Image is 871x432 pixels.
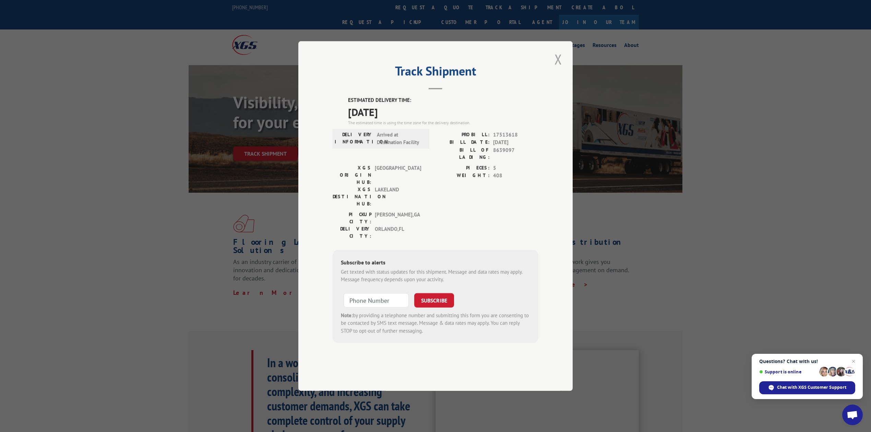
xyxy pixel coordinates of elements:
[435,139,490,146] label: BILL DATE:
[493,172,538,180] span: 408
[341,258,530,268] div: Subscribe to alerts
[335,131,373,146] label: DELIVERY INFORMATION:
[375,225,421,240] span: ORLANDO , FL
[377,131,423,146] span: Arrived at Destination Facility
[375,164,421,186] span: [GEOGRAPHIC_DATA]
[759,381,855,394] span: Chat with XGS Customer Support
[344,293,409,308] input: Phone Number
[348,120,538,126] div: The estimated time is using the time zone for the delivery destination.
[333,211,371,225] label: PICKUP CITY:
[333,225,371,240] label: DELIVERY CITY:
[493,146,538,161] span: 8639097
[375,186,421,207] span: LAKELAND
[842,405,863,425] a: Open chat
[435,172,490,180] label: WEIGHT:
[341,312,530,335] div: by providing a telephone number and submitting this form you are consenting to be contacted by SM...
[375,211,421,225] span: [PERSON_NAME] , GA
[493,139,538,146] span: [DATE]
[759,359,855,364] span: Questions? Chat with us!
[348,104,538,120] span: [DATE]
[493,164,538,172] span: 5
[552,50,564,69] button: Close modal
[333,66,538,79] h2: Track Shipment
[435,146,490,161] label: BILL OF LADING:
[333,164,371,186] label: XGS ORIGIN HUB:
[493,131,538,139] span: 17513618
[777,384,846,391] span: Chat with XGS Customer Support
[341,312,353,319] strong: Note:
[348,96,538,104] label: ESTIMATED DELIVERY TIME:
[414,293,454,308] button: SUBSCRIBE
[435,131,490,139] label: PROBILL:
[341,268,530,284] div: Get texted with status updates for this shipment. Message and data rates may apply. Message frequ...
[435,164,490,172] label: PIECES:
[333,186,371,207] label: XGS DESTINATION HUB:
[759,369,817,374] span: Support is online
